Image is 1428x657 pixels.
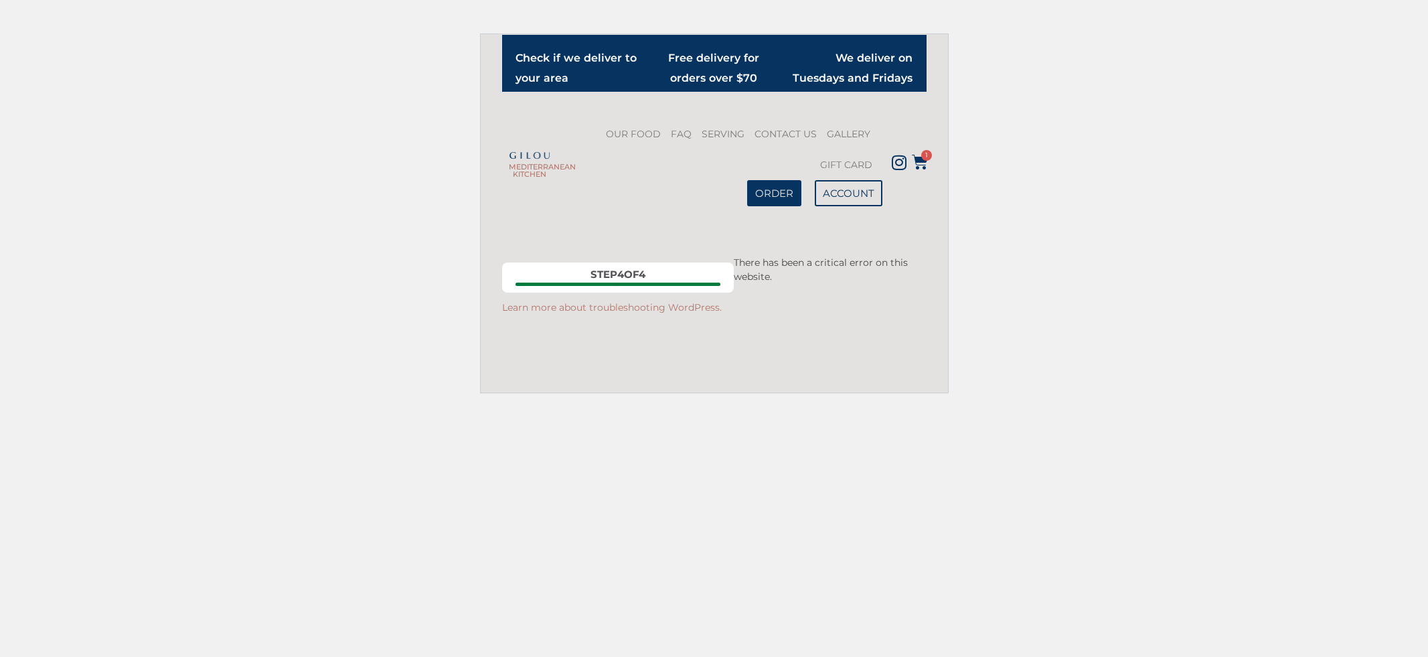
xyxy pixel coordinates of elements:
span: Payment information [669,283,720,286]
nav: Menu [564,119,876,180]
span: ORDER [755,188,793,198]
a: OUR FOOD [603,119,664,149]
span: 4 [617,268,624,281]
a: Learn more about troubleshooting WordPress. [502,301,722,313]
span: ACCOUNT [823,188,874,198]
h2: We deliver on Tuesdays and Fridays [789,48,913,88]
a: CONTACT US [751,119,820,149]
a: FAQ [667,119,695,149]
span: Delivery / Pickup address [566,283,618,286]
a: 1 [912,154,928,170]
h2: MEDITERRANEAN KITCHEN [509,163,550,178]
span: Billing address [618,283,669,286]
a: ACCOUNT [815,180,882,206]
div: Step of [515,269,720,279]
a: GALLERY [823,119,874,149]
a: SERVING [698,119,748,149]
h2: Free delivery for orders over $70 [652,48,776,88]
img: Gilou Logo [509,152,550,159]
span: Contact details [515,283,567,286]
a: ORDER [747,180,801,206]
a: GIFT CARD [817,149,876,180]
span: 1 [921,150,932,161]
a: Check if we deliver to your area [515,52,637,84]
span: 4 [639,268,645,281]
